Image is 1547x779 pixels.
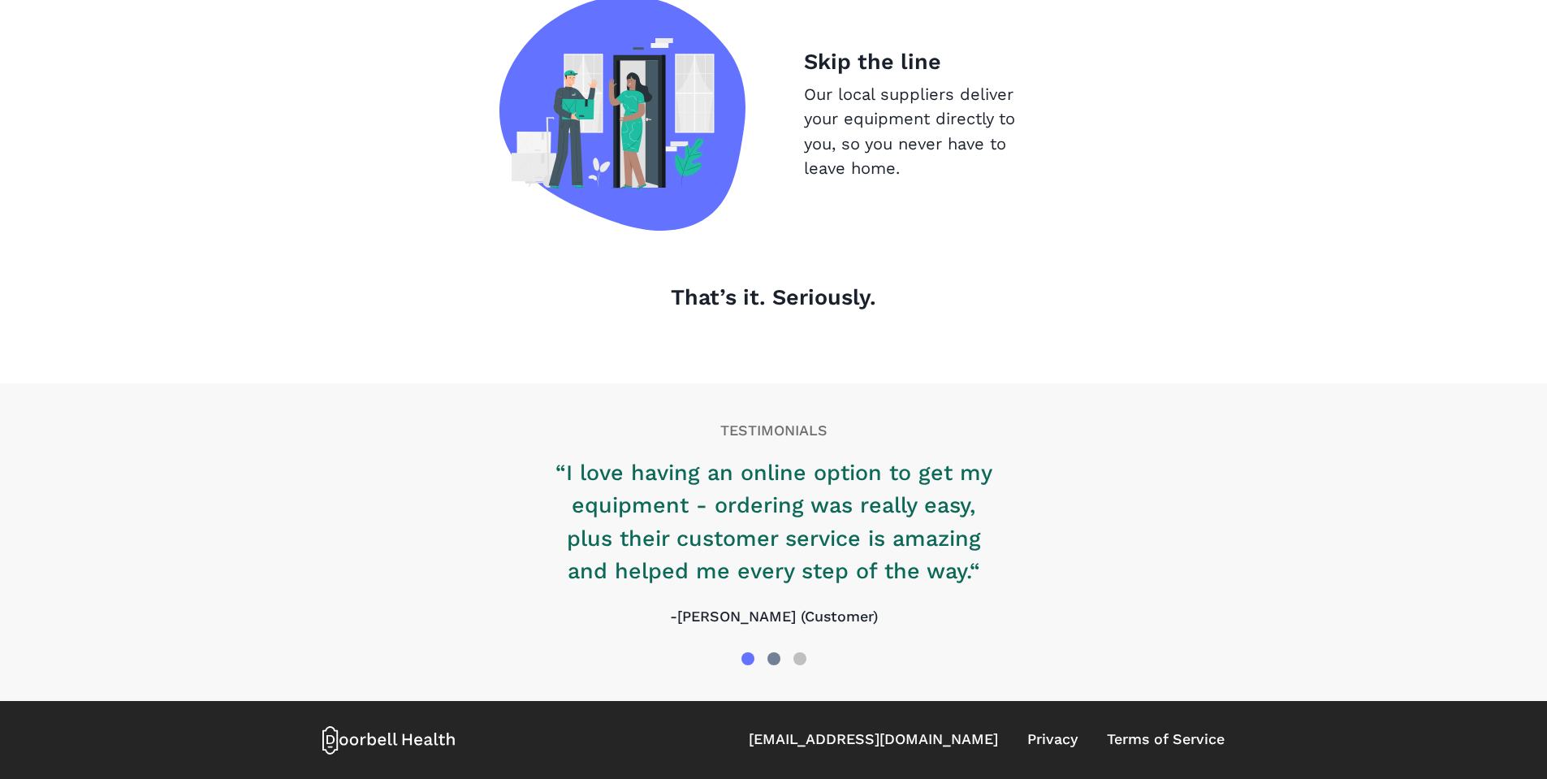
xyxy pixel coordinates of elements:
[547,606,1001,628] p: -[PERSON_NAME] (Customer)
[1027,729,1078,751] a: Privacy
[547,457,1001,587] p: “I love having an online option to get my equipment - ordering was really easy, plus their custom...
[322,420,1225,442] p: TESTIMONIALS
[322,281,1225,314] p: That’s it. Seriously.
[749,729,998,751] a: [EMAIL_ADDRESS][DOMAIN_NAME]
[804,45,1048,78] p: Skip the line
[804,82,1048,180] p: Our local suppliers deliver your equipment directly to you, so you never have to leave home.
[1107,729,1225,751] a: Terms of Service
